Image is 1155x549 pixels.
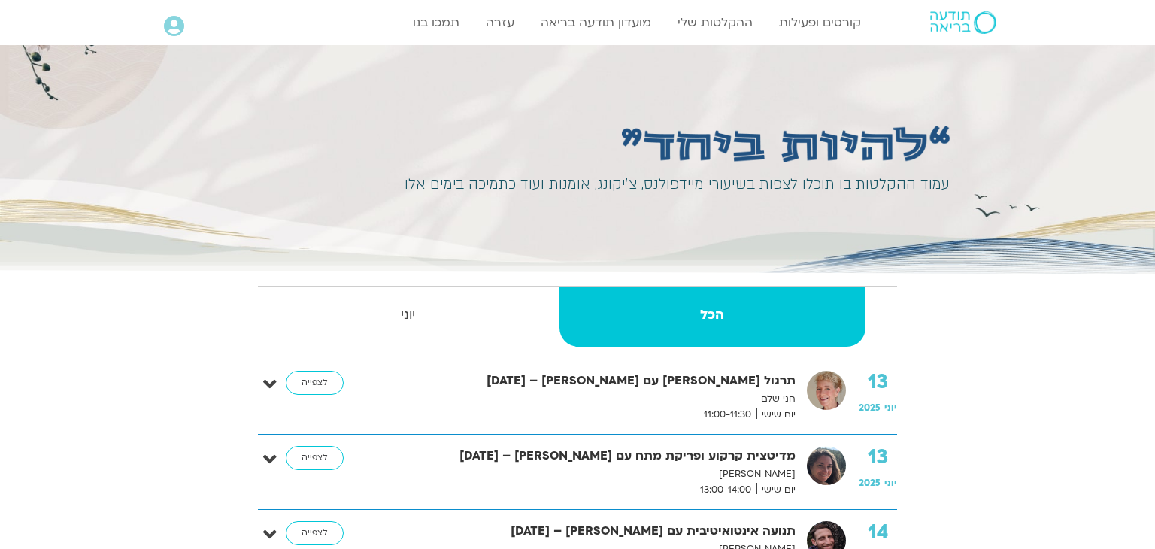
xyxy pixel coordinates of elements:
div: עמוד ההקלטות בו תוכלו לצפות בשיעורי מיידפולנס, צ׳יקונג, אומנות ועוד כתמיכה בימים אלו​ [392,172,950,197]
strong: יוני [259,304,556,326]
a: קורסים ופעילות [772,8,869,37]
a: מועדון תודעה בריאה [533,8,659,37]
a: לצפייה [286,371,344,395]
span: יום שישי [756,482,796,498]
span: יוני [884,402,897,414]
a: ההקלטות שלי [670,8,760,37]
strong: 14 [859,521,897,544]
span: 2025 [859,477,881,489]
strong: 13 [859,446,897,469]
span: יוני [884,477,897,489]
strong: תרגול [PERSON_NAME] עם [PERSON_NAME] – [DATE] [401,371,796,391]
span: יום שישי [756,407,796,423]
span: 13:00-14:00 [695,482,756,498]
a: לצפייה [286,446,344,470]
a: תמכו בנו [405,8,467,37]
img: תודעה בריאה [930,11,996,34]
strong: 13 [859,371,897,393]
a: יוני [259,287,556,347]
span: 11:00-11:30 [699,407,756,423]
a: הכל [559,287,866,347]
span: 2025 [859,402,881,414]
a: לצפייה [286,521,344,545]
strong: מדיטצית קרקוע ופריקת מתח עם [PERSON_NAME] – [DATE] [401,446,796,466]
p: חני שלם [401,391,796,407]
strong: הכל [559,304,866,326]
a: עזרה [478,8,522,37]
strong: תנועה אינטואיטיבית עם [PERSON_NAME] – [DATE] [401,521,796,541]
p: [PERSON_NAME] [401,466,796,482]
